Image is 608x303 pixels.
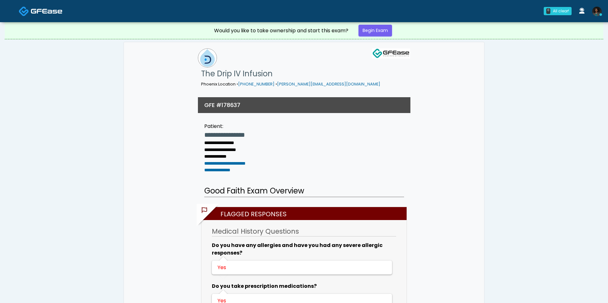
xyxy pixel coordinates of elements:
[212,282,317,290] b: Do you take prescription medications?
[31,8,62,14] img: Docovia
[540,4,575,18] a: 0 All clear!
[201,67,380,80] h1: The Drip IV Infusion
[204,101,240,109] h3: GFE #178637
[212,242,383,256] b: Do you have any allergies and have you had any severe allergic responses?
[212,227,396,237] h3: Medical History Questions
[205,207,407,220] h2: Flagged Responses
[546,8,550,14] div: 0
[19,1,62,21] a: Docovia
[204,123,245,130] div: Patient:
[238,81,275,87] a: [PHONE_NUMBER]
[198,48,217,67] img: The Drip IV Infusion
[201,81,380,87] small: Phoenix Location
[214,27,348,35] div: Would you like to take ownership and start this exam?
[218,264,385,271] div: Yes
[275,81,277,87] span: •
[358,25,392,36] a: Begin Exam
[372,48,410,59] img: GFEase Logo
[277,81,380,87] a: [PERSON_NAME][EMAIL_ADDRESS][DOMAIN_NAME]
[237,81,238,87] span: •
[592,7,602,16] img: Rukayat Bojuwon
[19,6,29,16] img: Docovia
[204,185,404,197] h2: Good Faith Exam Overview
[553,8,569,14] div: All clear!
